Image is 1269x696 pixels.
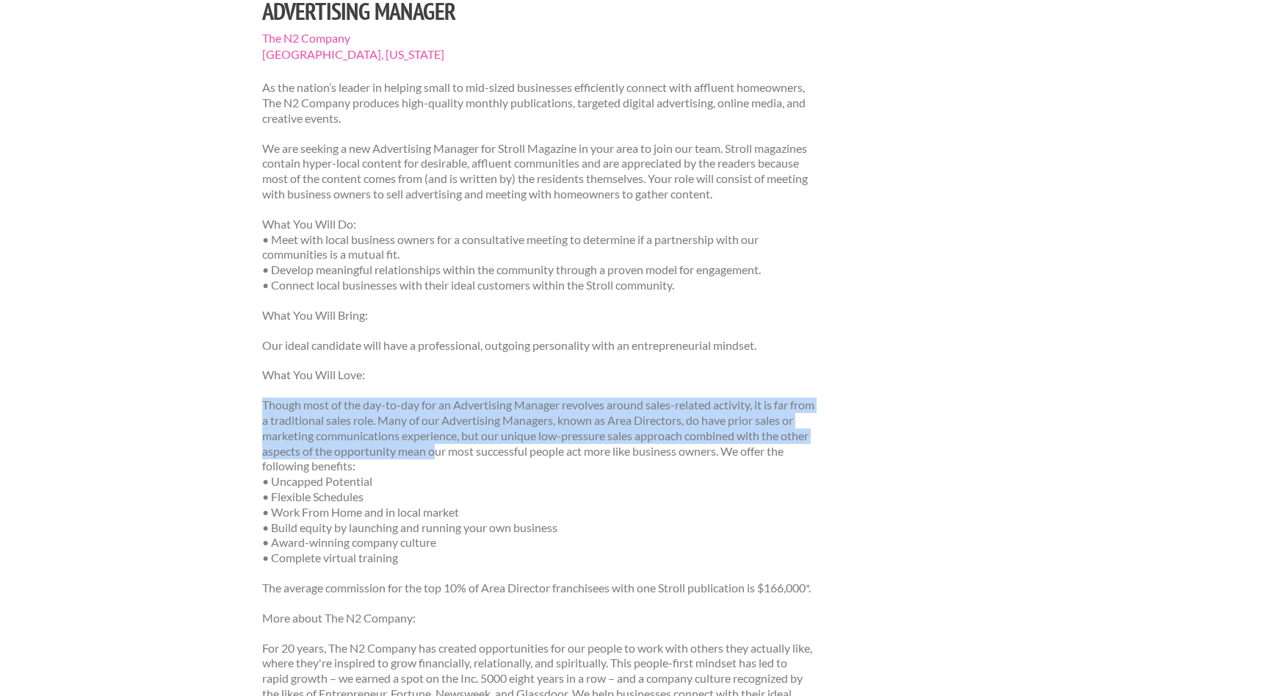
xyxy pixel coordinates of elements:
p: What You Will Do: • Meet with local business owners for a consultative meeting to determine if a ... [262,217,815,293]
p: Our ideal candidate will have a professional, outgoing personality with an entrepreneurial mindset. [262,338,815,354]
p: More about The N2 Company: [262,611,815,626]
p: The average commission for the top 10% of Area Director franchisees with one Stroll publication i... [262,581,815,596]
p: As the nation’s leader in helping small to mid-sized businesses efficiently connect with affluent... [262,80,815,126]
p: Though most of the day-to-day for an Advertising Manager revolves around sales-related activity, ... [262,398,815,566]
p: We are seeking a new Advertising Manager for Stroll Magazine in your area to join our team. Strol... [262,141,815,202]
p: What You Will Love: [262,367,815,383]
span: [GEOGRAPHIC_DATA], [US_STATE] [262,46,815,62]
p: What You Will Bring: [262,308,815,323]
span: The N2 Company [262,30,815,46]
